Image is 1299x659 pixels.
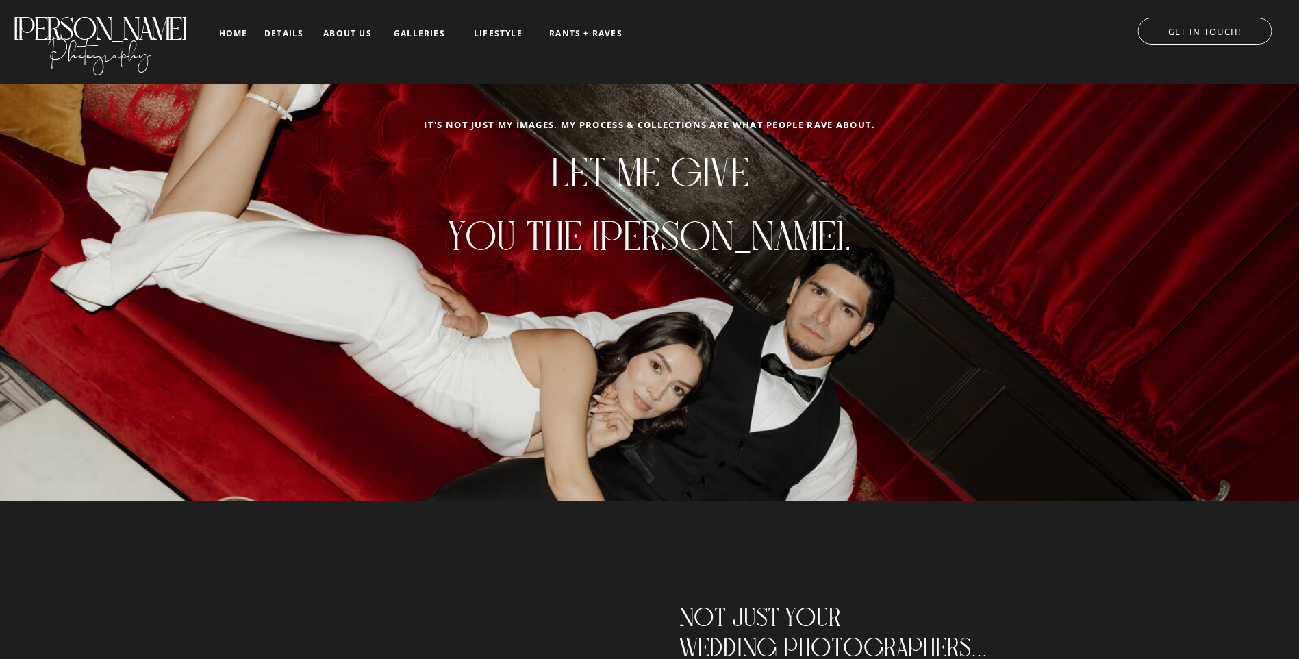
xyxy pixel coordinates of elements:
[1124,23,1285,36] a: GET IN TOUCH!
[407,120,894,134] h2: It's not just my images. my process & collections are what people rave about.
[12,27,188,72] a: Photography
[12,11,188,34] a: [PERSON_NAME]
[264,29,303,37] a: details
[217,29,249,38] a: home
[548,29,624,38] a: RANTS + RAVES
[319,29,376,38] a: about us
[346,141,954,175] h1: Let me give you the [PERSON_NAME].
[391,29,448,38] a: galleries
[679,602,1015,632] h2: Not just your wedding photographers...
[464,29,533,38] a: LIFESTYLE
